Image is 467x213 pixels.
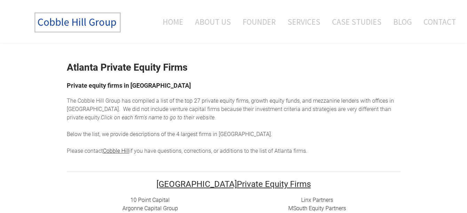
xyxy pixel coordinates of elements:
div: he top 27 private equity firms, growth equity funds, and mezzanine lenders with offices in [GEOGR... [67,97,401,155]
a: Linx Partners [301,197,333,203]
font: Private equity firms in [GEOGRAPHIC_DATA] [67,82,191,89]
a: Case Studies [327,7,387,36]
span: Please contact if you have questions, corrections, or additions to the list of Atlanta firms. [67,148,307,154]
em: Click on each firm's name to go to their website. [101,114,216,121]
font: [GEOGRAPHIC_DATA] [156,179,237,189]
a: Cobble Hill [103,148,129,154]
span: The Cobble Hill Group has compiled a list of t [67,97,177,104]
a: Founder [237,7,281,36]
a: About Us [190,7,236,36]
a: Home [152,7,188,36]
strong: Atlanta Private Equity Firms [67,62,187,73]
span: enture capital firms because their investment criteria and strategies are very different than pri... [67,106,391,121]
a: MSouth Equity Partners [288,205,346,212]
a: Services [282,7,325,36]
a: 10 Point Capital [130,197,170,203]
img: The Cobble Hill Group LLC [26,7,131,38]
a: Blog [388,7,417,36]
a: Contact [418,7,456,36]
font: Private Equity Firms [156,179,311,189]
a: Argonne Capital Group [122,205,178,212]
